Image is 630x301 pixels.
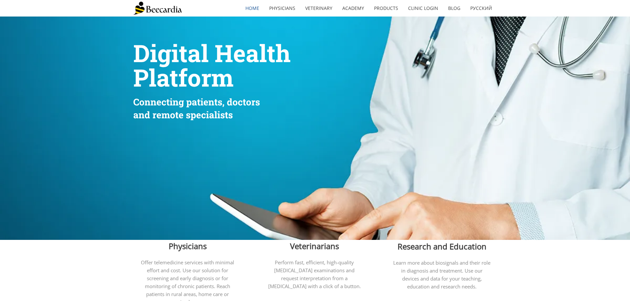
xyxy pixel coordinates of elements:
a: Veterinary [300,1,337,16]
a: home [240,1,264,16]
a: Blog [443,1,465,16]
span: Veterinarians [290,241,339,251]
span: Learn more about biosignals and their role in diagnosis and treatment. Use our devices and data f... [393,259,490,290]
span: Platform [133,62,233,93]
a: Physicians [264,1,300,16]
span: and remote specialists [133,109,233,121]
span: Physicians [169,241,207,251]
span: Perform fast, efficient, high-quality [MEDICAL_DATA] examinations and request interpretation from... [268,259,361,289]
a: Русский [465,1,497,16]
span: Digital Health [133,37,291,69]
a: Products [369,1,403,16]
a: Clinic Login [403,1,443,16]
span: Connecting patients, doctors [133,96,260,108]
img: Beecardia [133,2,182,15]
span: Research and Education [398,241,486,252]
a: Academy [337,1,369,16]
